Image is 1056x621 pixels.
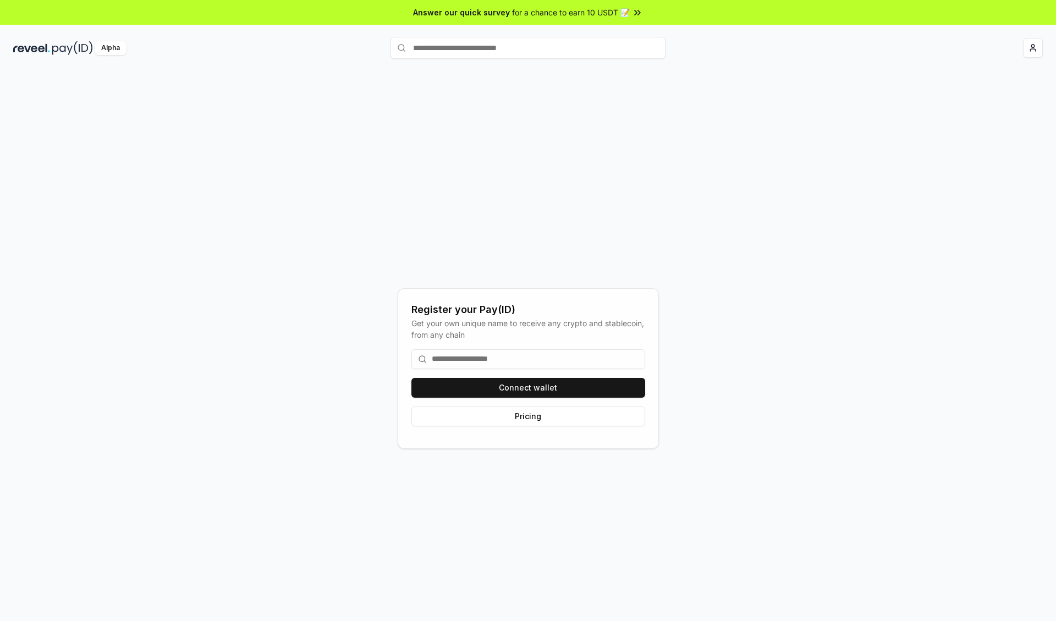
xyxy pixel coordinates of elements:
span: for a chance to earn 10 USDT 📝 [512,7,630,18]
img: reveel_dark [13,41,50,55]
div: Register your Pay(ID) [411,302,645,317]
span: Answer our quick survey [413,7,510,18]
button: Pricing [411,406,645,426]
div: Get your own unique name to receive any crypto and stablecoin, from any chain [411,317,645,340]
img: pay_id [52,41,93,55]
button: Connect wallet [411,378,645,398]
div: Alpha [95,41,126,55]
